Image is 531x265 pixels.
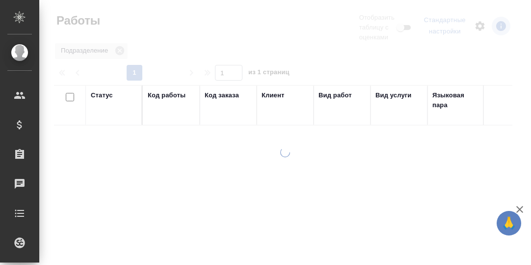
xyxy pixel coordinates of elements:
[497,211,521,236] button: 🙏
[205,90,239,100] div: Код заказа
[501,213,517,234] span: 🙏
[432,90,479,110] div: Языковая пара
[262,90,284,100] div: Клиент
[319,90,352,100] div: Вид работ
[148,90,186,100] div: Код работы
[375,90,412,100] div: Вид услуги
[91,90,113,100] div: Статус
